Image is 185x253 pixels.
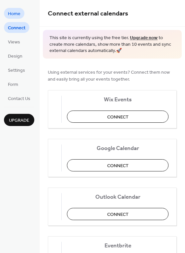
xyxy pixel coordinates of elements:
[67,96,169,103] span: Wix Events
[67,208,169,220] button: Connect
[9,117,29,124] span: Upgrade
[8,39,20,46] span: Views
[8,67,25,74] span: Settings
[107,211,129,218] span: Connect
[8,81,18,88] span: Form
[4,8,24,19] a: Home
[8,95,30,102] span: Contact Us
[4,64,29,75] a: Settings
[4,114,34,126] button: Upgrade
[4,93,34,104] a: Contact Us
[67,159,169,171] button: Connect
[4,50,26,61] a: Design
[67,242,169,249] span: Eventbrite
[49,35,175,54] span: This site is currently using the free tier. to create more calendars, show more than 10 events an...
[4,36,24,47] a: Views
[8,11,20,17] span: Home
[4,22,29,33] a: Connect
[48,7,128,20] span: Connect external calendars
[4,79,22,89] a: Form
[107,162,129,169] span: Connect
[67,145,169,152] span: Google Calendar
[48,69,177,83] span: Using external services for your events? Connect them now and easily bring all your events together.
[130,34,158,42] a: Upgrade now
[8,25,25,32] span: Connect
[67,193,169,200] span: Outlook Calendar
[107,114,129,120] span: Connect
[8,53,22,60] span: Design
[67,111,169,123] button: Connect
